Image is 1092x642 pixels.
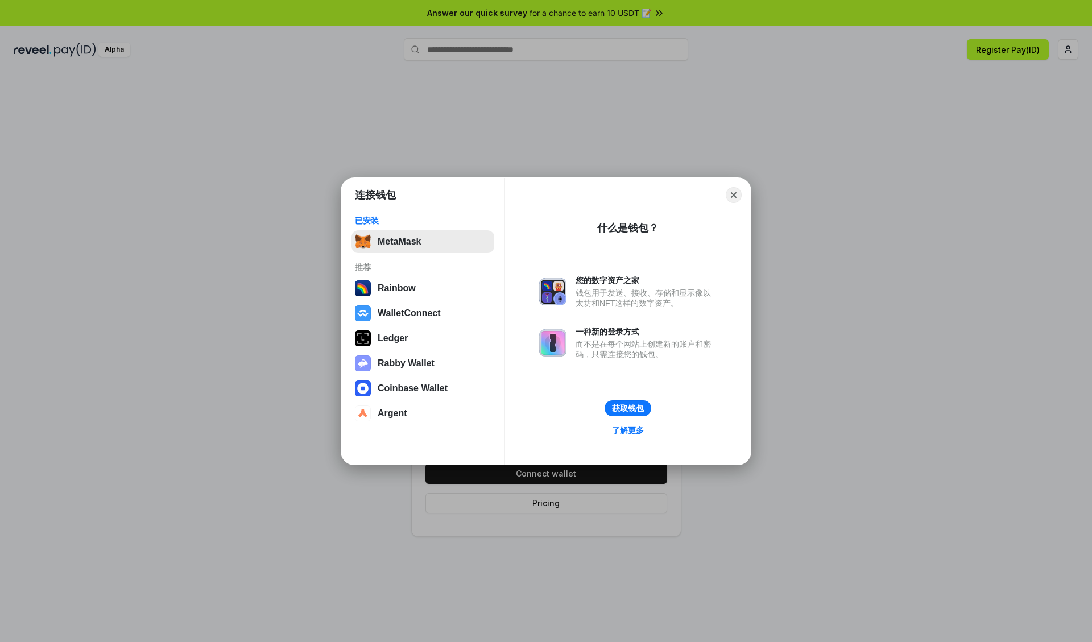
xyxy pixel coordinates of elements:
[355,355,371,371] img: svg+xml,%3Csvg%20xmlns%3D%22http%3A%2F%2Fwww.w3.org%2F2000%2Fsvg%22%20fill%3D%22none%22%20viewBox...
[355,234,371,250] img: svg+xml,%3Csvg%20fill%3D%22none%22%20height%3D%2233%22%20viewBox%3D%220%200%2035%2033%22%20width%...
[378,333,408,343] div: Ledger
[351,277,494,300] button: Rainbow
[576,288,717,308] div: 钱包用于发送、接收、存储和显示像以太坊和NFT这样的数字资产。
[351,352,494,375] button: Rabby Wallet
[378,237,421,247] div: MetaMask
[378,308,441,318] div: WalletConnect
[351,402,494,425] button: Argent
[355,380,371,396] img: svg+xml,%3Csvg%20width%3D%2228%22%20height%3D%2228%22%20viewBox%3D%220%200%2028%2028%22%20fill%3D...
[539,329,566,357] img: svg+xml,%3Csvg%20xmlns%3D%22http%3A%2F%2Fwww.w3.org%2F2000%2Fsvg%22%20fill%3D%22none%22%20viewBox...
[355,216,491,226] div: 已安装
[355,305,371,321] img: svg+xml,%3Csvg%20width%3D%2228%22%20height%3D%2228%22%20viewBox%3D%220%200%2028%2028%22%20fill%3D...
[576,326,717,337] div: 一种新的登录方式
[355,405,371,421] img: svg+xml,%3Csvg%20width%3D%2228%22%20height%3D%2228%22%20viewBox%3D%220%200%2028%2028%22%20fill%3D...
[378,408,407,419] div: Argent
[605,400,651,416] button: 获取钱包
[351,230,494,253] button: MetaMask
[726,187,742,203] button: Close
[355,330,371,346] img: svg+xml,%3Csvg%20xmlns%3D%22http%3A%2F%2Fwww.w3.org%2F2000%2Fsvg%22%20width%3D%2228%22%20height%3...
[612,403,644,413] div: 获取钱包
[355,188,396,202] h1: 连接钱包
[351,302,494,325] button: WalletConnect
[605,423,651,438] a: 了解更多
[351,327,494,350] button: Ledger
[539,278,566,305] img: svg+xml,%3Csvg%20xmlns%3D%22http%3A%2F%2Fwww.w3.org%2F2000%2Fsvg%22%20fill%3D%22none%22%20viewBox...
[378,358,435,368] div: Rabby Wallet
[378,283,416,293] div: Rainbow
[576,339,717,359] div: 而不是在每个网站上创建新的账户和密码，只需连接您的钱包。
[355,262,491,272] div: 推荐
[576,275,717,285] div: 您的数字资产之家
[351,377,494,400] button: Coinbase Wallet
[597,221,659,235] div: 什么是钱包？
[355,280,371,296] img: svg+xml,%3Csvg%20width%3D%22120%22%20height%3D%22120%22%20viewBox%3D%220%200%20120%20120%22%20fil...
[378,383,448,394] div: Coinbase Wallet
[612,425,644,436] div: 了解更多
